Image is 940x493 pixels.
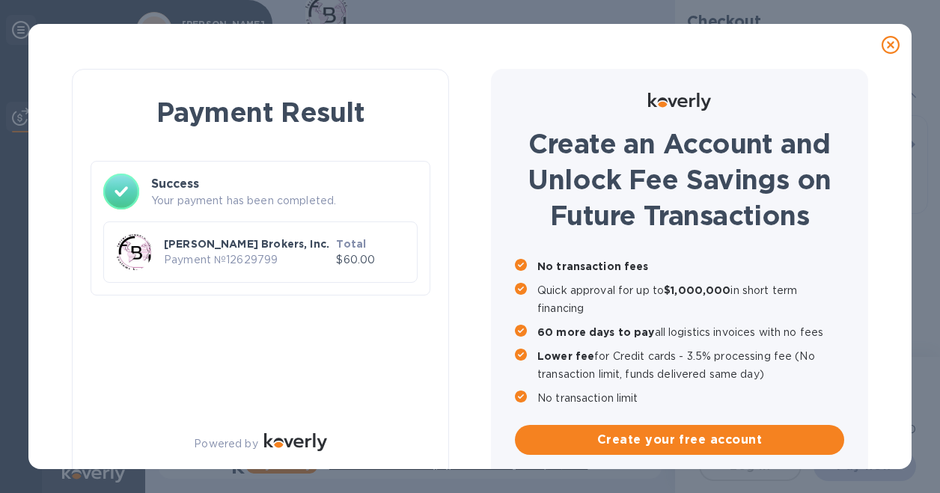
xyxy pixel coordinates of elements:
[97,94,424,131] h1: Payment Result
[336,238,366,250] b: Total
[336,252,405,268] p: $60.00
[264,433,327,451] img: Logo
[164,236,330,251] p: [PERSON_NAME] Brokers, Inc.
[537,260,649,272] b: No transaction fees
[648,93,711,111] img: Logo
[537,326,655,338] b: 60 more days to pay
[664,284,730,296] b: $1,000,000
[164,252,330,268] p: Payment № 12629799
[537,323,844,341] p: all logistics invoices with no fees
[151,175,418,193] h3: Success
[537,350,594,362] b: Lower fee
[515,425,844,455] button: Create your free account
[151,193,418,209] p: Your payment has been completed.
[537,281,844,317] p: Quick approval for up to in short term financing
[515,126,844,233] h1: Create an Account and Unlock Fee Savings on Future Transactions
[194,436,257,452] p: Powered by
[537,347,844,383] p: for Credit cards - 3.5% processing fee (No transaction limit, funds delivered same day)
[537,389,844,407] p: No transaction limit
[527,431,832,449] span: Create your free account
